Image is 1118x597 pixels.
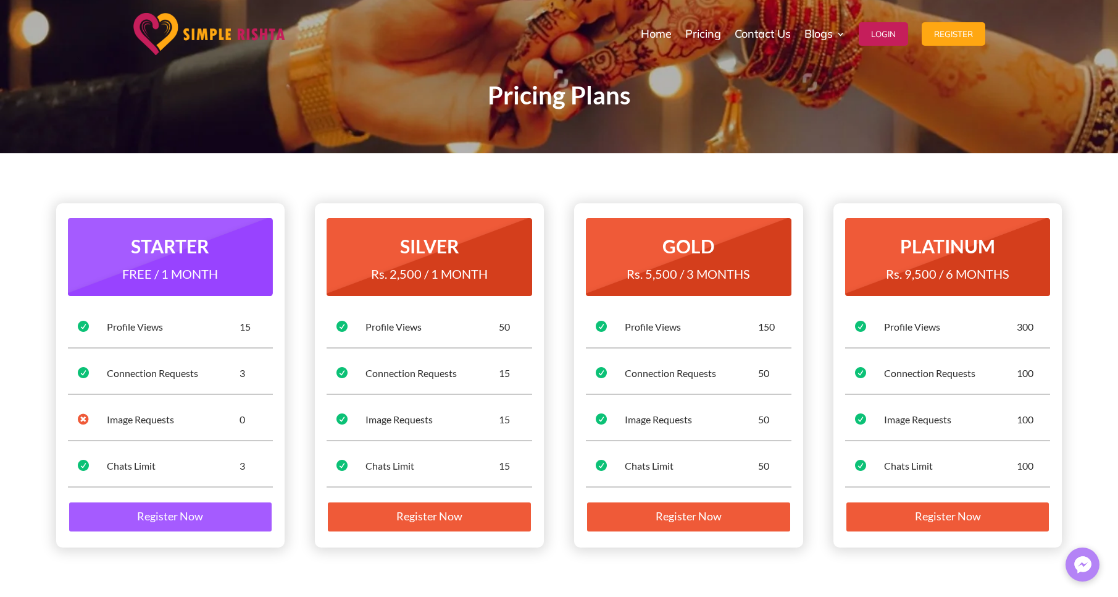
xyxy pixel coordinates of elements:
[625,366,758,380] div: Connection Requests
[122,266,218,281] span: FREE / 1 MONTH
[586,501,791,533] a: Register Now
[68,501,273,533] a: Register Now
[131,235,209,257] strong: STARTER
[107,413,240,426] div: Image Requests
[884,320,1017,334] div: Profile Views
[884,366,1017,380] div: Connection Requests
[922,22,985,46] button: Register
[596,460,607,471] span: 
[336,460,348,471] span: 
[855,367,866,378] span: 
[735,3,791,65] a: Contact Us
[336,367,348,378] span: 
[78,460,89,471] span: 
[884,413,1017,426] div: Image Requests
[625,320,758,334] div: Profile Views
[859,3,908,65] a: Login
[327,501,532,533] a: Register Now
[685,3,721,65] a: Pricing
[884,459,1017,473] div: Chats Limit
[371,266,488,281] span: Rs. 2,500 / 1 MONTH
[855,413,866,425] span: 
[1070,553,1095,577] img: Messenger
[78,321,89,332] span: 
[78,367,89,378] span: 
[625,413,758,426] div: Image Requests
[855,460,866,471] span: 
[627,266,750,281] span: Rs. 5,500 / 3 MONTHS
[107,366,240,380] div: Connection Requests
[365,459,499,473] div: Chats Limit
[922,3,985,65] a: Register
[226,88,893,103] p: Pricing Plans
[336,413,348,425] span: 
[365,413,499,426] div: Image Requests
[596,321,607,332] span: 
[365,366,499,380] div: Connection Requests
[107,320,240,334] div: Profile Views
[855,321,866,332] span: 
[336,321,348,332] span: 
[365,320,499,334] div: Profile Views
[625,459,758,473] div: Chats Limit
[845,501,1050,533] a: Register Now
[900,235,995,257] strong: PLATINUM
[886,266,1009,281] span: Rs. 9,500 / 6 MONTHS
[596,367,607,378] span: 
[662,235,714,257] strong: GOLD
[641,3,672,65] a: Home
[859,22,908,46] button: Login
[107,459,240,473] div: Chats Limit
[596,413,607,425] span: 
[804,3,845,65] a: Blogs
[78,413,89,425] span: 
[400,235,459,257] strong: SILVER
